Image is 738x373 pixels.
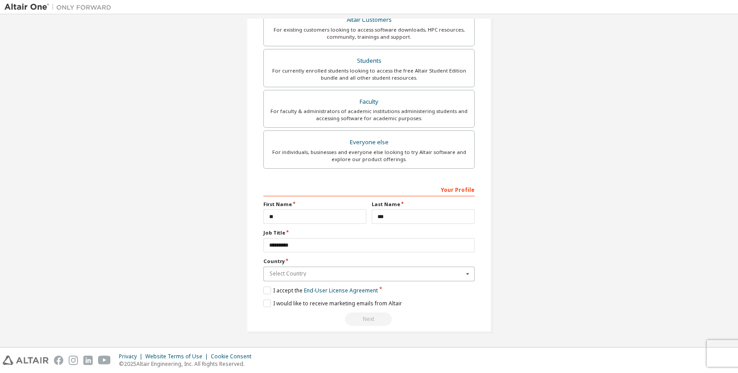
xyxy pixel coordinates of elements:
div: Altair Customers [269,14,469,26]
div: Your Profile [263,182,475,196]
div: For existing customers looking to access software downloads, HPC resources, community, trainings ... [269,26,469,41]
p: © 2025 Altair Engineering, Inc. All Rights Reserved. [119,360,257,368]
div: For faculty & administrators of academic institutions administering students and accessing softwa... [269,108,469,122]
label: Job Title [263,229,475,236]
div: Cookie Consent [211,353,257,360]
div: For individuals, businesses and everyone else looking to try Altair software and explore our prod... [269,149,469,163]
img: facebook.svg [54,356,63,365]
img: Altair One [4,3,116,12]
div: Privacy [119,353,145,360]
img: linkedin.svg [83,356,93,365]
div: Students [269,55,469,67]
img: instagram.svg [69,356,78,365]
label: Last Name [372,201,475,208]
div: For currently enrolled students looking to access the free Altair Student Edition bundle and all ... [269,67,469,81]
img: youtube.svg [98,356,111,365]
div: Everyone else [269,136,469,149]
label: I would like to receive marketing emails from Altair [263,300,402,307]
label: I accept the [263,287,378,294]
label: First Name [263,201,366,208]
label: Country [263,258,475,265]
div: Website Terms of Use [145,353,211,360]
a: End-User License Agreement [304,287,378,294]
div: Faculty [269,96,469,108]
div: Select Country [270,271,463,276]
div: Read and acccept EULA to continue [263,312,475,326]
img: altair_logo.svg [3,356,49,365]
